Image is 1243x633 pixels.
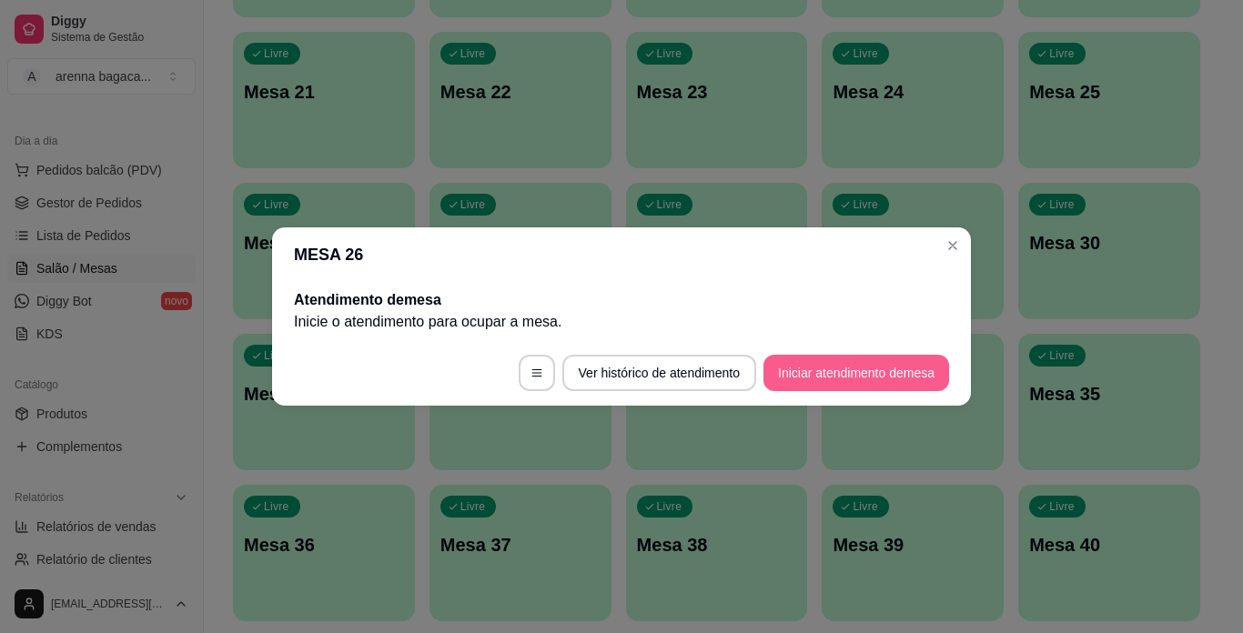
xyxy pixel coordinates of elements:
button: Close [938,231,967,260]
header: MESA 26 [272,227,971,282]
button: Iniciar atendimento demesa [763,355,949,391]
button: Ver histórico de atendimento [562,355,756,391]
h2: Atendimento de mesa [294,289,949,311]
p: Inicie o atendimento para ocupar a mesa . [294,311,949,333]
